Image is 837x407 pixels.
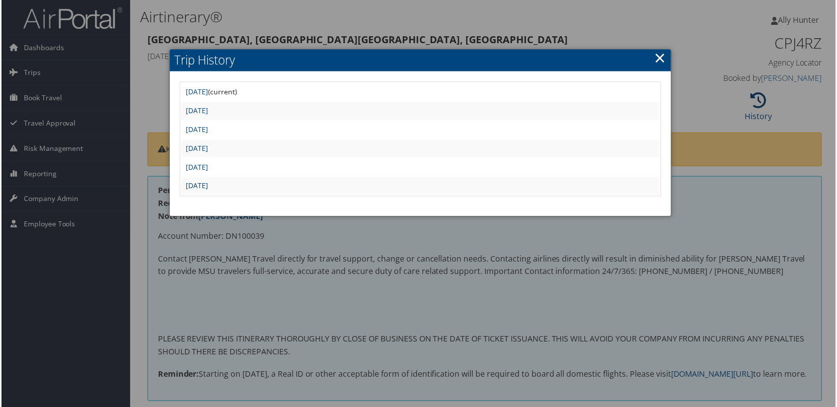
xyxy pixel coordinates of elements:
[185,106,208,116] a: [DATE]
[169,50,673,71] h2: Trip History
[655,48,667,68] a: ×
[185,125,208,135] a: [DATE]
[185,182,208,191] a: [DATE]
[180,83,661,101] td: (current)
[185,163,208,172] a: [DATE]
[185,87,208,97] a: [DATE]
[185,144,208,153] a: [DATE]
